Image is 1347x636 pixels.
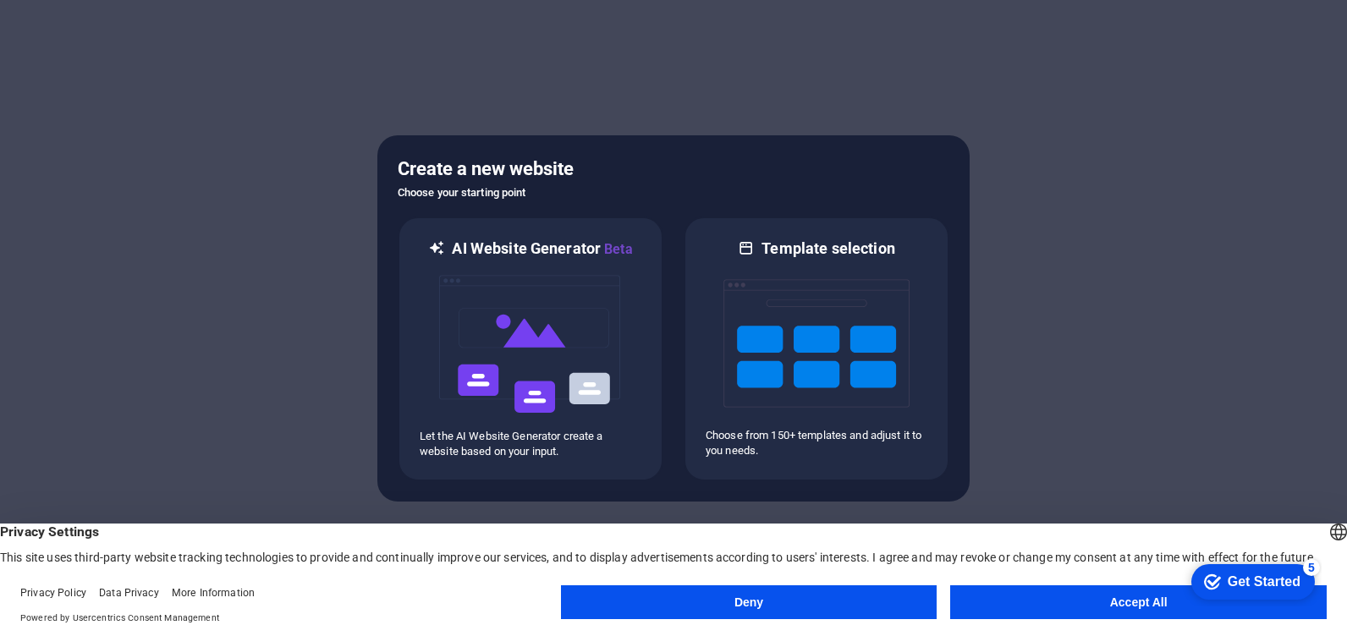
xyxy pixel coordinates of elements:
p: Choose from 150+ templates and adjust it to you needs. [706,428,927,458]
div: Template selectionChoose from 150+ templates and adjust it to you needs. [684,217,949,481]
span: Beta [601,241,633,257]
img: ai [437,260,624,429]
div: Get Started [50,19,123,34]
h5: Create a new website [398,156,949,183]
h6: Choose your starting point [398,183,949,203]
h6: Template selection [761,238,894,259]
div: Get Started 5 items remaining, 0% complete [14,8,137,44]
h6: AI Website Generator [452,238,632,260]
div: AI Website GeneratorBetaaiLet the AI Website Generator create a website based on your input. [398,217,663,481]
p: Let the AI Website Generator create a website based on your input. [420,429,641,459]
div: 5 [125,3,142,20]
